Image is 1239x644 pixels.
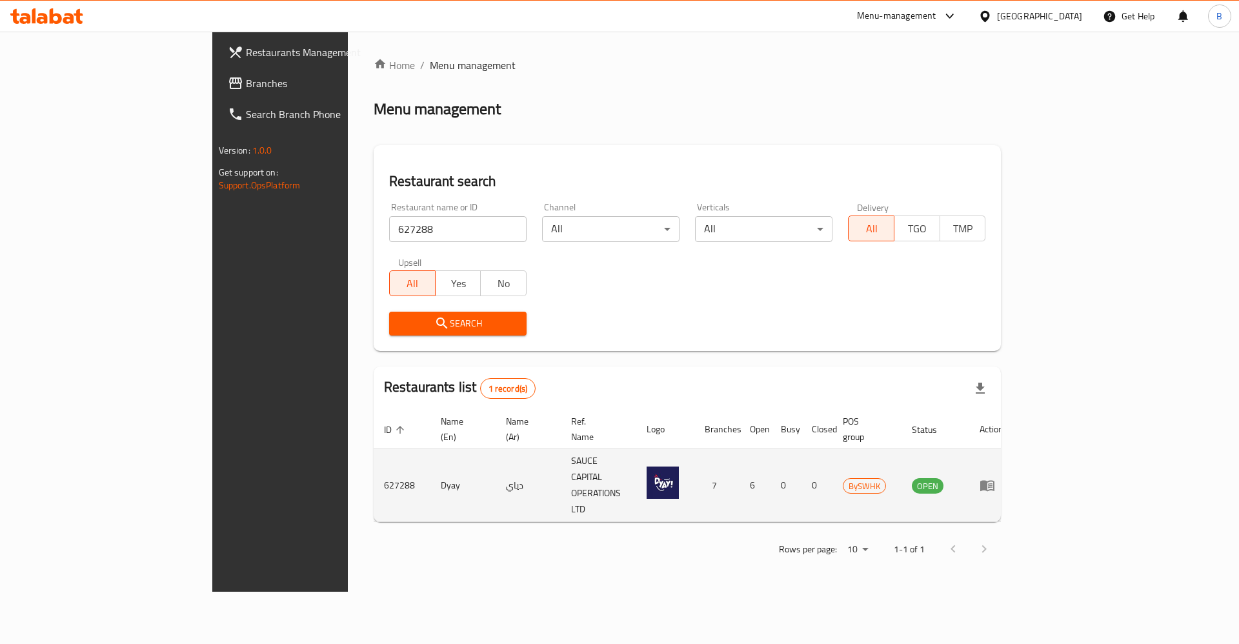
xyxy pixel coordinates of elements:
[912,478,943,494] div: OPEN
[384,422,408,438] span: ID
[771,449,801,522] td: 0
[389,270,436,296] button: All
[694,410,740,449] th: Branches
[740,449,771,522] td: 6
[694,449,740,522] td: 7
[636,410,694,449] th: Logo
[857,203,889,212] label: Delivery
[252,142,272,159] span: 1.0.0
[940,216,986,241] button: TMP
[219,164,278,181] span: Get support on:
[246,45,409,60] span: Restaurants Management
[217,99,419,130] a: Search Branch Phone
[900,219,935,238] span: TGO
[843,479,885,494] span: BySWHK
[912,422,954,438] span: Status
[894,541,925,558] p: 1-1 of 1
[219,142,250,159] span: Version:
[740,410,771,449] th: Open
[399,316,516,332] span: Search
[217,37,419,68] a: Restaurants Management
[374,57,1001,73] nav: breadcrumb
[435,270,481,296] button: Yes
[420,57,425,73] li: /
[843,414,886,445] span: POS group
[374,410,1014,522] table: enhanced table
[857,8,936,24] div: Menu-management
[695,216,832,242] div: All
[384,377,536,399] h2: Restaurants list
[801,449,832,522] td: 0
[854,219,889,238] span: All
[842,540,873,559] div: Rows per page:
[894,216,940,241] button: TGO
[389,172,985,191] h2: Restaurant search
[496,449,561,522] td: دياي
[980,478,1003,493] div: Menu
[430,57,516,73] span: Menu management
[506,414,545,445] span: Name (Ar)
[441,274,476,293] span: Yes
[771,410,801,449] th: Busy
[647,467,679,499] img: Dyay
[441,414,480,445] span: Name (En)
[912,479,943,494] span: OPEN
[779,541,837,558] p: Rows per page:
[997,9,1082,23] div: [GEOGRAPHIC_DATA]
[945,219,981,238] span: TMP
[969,410,1014,449] th: Action
[1216,9,1222,23] span: B
[246,75,409,91] span: Branches
[965,373,996,404] div: Export file
[571,414,621,445] span: Ref. Name
[374,99,501,119] h2: Menu management
[219,177,301,194] a: Support.OpsPlatform
[398,257,422,267] label: Upsell
[542,216,680,242] div: All
[561,449,636,522] td: SAUCE CAPITAL OPERATIONS LTD
[486,274,521,293] span: No
[395,274,430,293] span: All
[480,270,527,296] button: No
[217,68,419,99] a: Branches
[389,216,527,242] input: Search for restaurant name or ID..
[246,106,409,122] span: Search Branch Phone
[389,312,527,336] button: Search
[481,383,536,395] span: 1 record(s)
[801,410,832,449] th: Closed
[430,449,496,522] td: Dyay
[848,216,894,241] button: All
